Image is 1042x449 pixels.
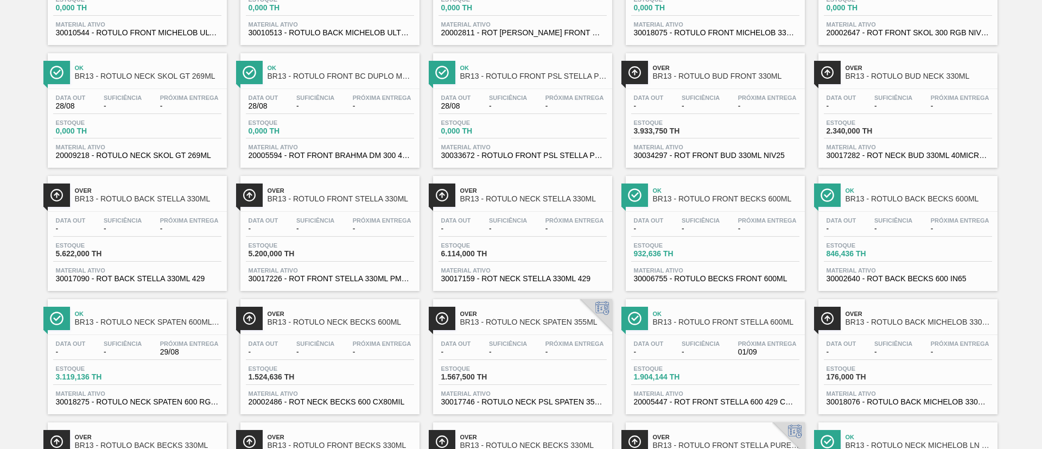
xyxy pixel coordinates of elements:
span: Data out [634,94,664,101]
span: 0,000 TH [827,4,903,12]
span: 30018275 - ROTULO NECK SPATEN 600 RGB 36MIC REDONDO [56,398,219,406]
span: Material ativo [56,21,219,28]
span: Over [653,65,799,71]
span: Over [268,434,414,440]
span: Suficiência [296,217,334,224]
span: Próxima Entrega [931,94,989,101]
span: - [249,348,278,356]
span: Próxima Entrega [353,217,411,224]
span: Ok [268,65,414,71]
span: 3.933,750 TH [634,127,710,135]
img: Ícone [243,435,256,448]
span: Over [653,434,799,440]
span: Material ativo [441,21,604,28]
a: ÍconeOverBR13 - RÓTULO BUD FRONT 330MLData out-Suficiência-Próxima Entrega-Estoque3.933,750 THMat... [618,45,810,168]
span: 176,000 TH [827,373,903,381]
span: - [827,348,856,356]
span: - [738,102,797,110]
span: Material ativo [441,390,604,397]
span: Ok [75,65,221,71]
span: Suficiência [489,340,527,347]
span: Estoque [827,365,903,372]
span: Suficiência [874,217,912,224]
span: Material ativo [56,144,219,150]
span: BR13 - RÓTULO NECK BECKS 600ML [268,318,414,326]
span: Data out [56,217,86,224]
span: BR13 - RÓTULO BUD FRONT 330ML [653,72,799,80]
span: Data out [56,340,86,347]
span: Suficiência [682,217,720,224]
span: BR13 - RÓTULO NECK STELLA 330ML [460,195,607,203]
span: 29/08 [160,348,219,356]
span: 30010513 - ROTULO BACK MICHELOB ULTRA AFRICA DO SUL [249,29,411,37]
span: - [634,348,664,356]
span: Suficiência [874,340,912,347]
span: Material ativo [249,390,411,397]
span: - [682,102,720,110]
span: Próxima Entrega [545,94,604,101]
span: Ok [846,187,992,194]
img: Ícone [628,66,641,79]
span: Over [75,434,221,440]
span: Próxima Entrega [160,217,219,224]
span: Data out [249,340,278,347]
span: Ok [653,311,799,317]
span: 30010544 - ROTULO FRONT MICHELOB ULTRA AFRICA DO SU [56,29,219,37]
span: BR13 - RÓTULO BACK STELLA 330ML [75,195,221,203]
span: Próxima Entrega [353,94,411,101]
span: Próxima Entrega [738,94,797,101]
span: Estoque [56,365,132,372]
span: 30017226 - ROT FRONT STELLA 330ML PM20 429 [249,275,411,283]
span: BR13 - RÓTULO FRONT STELLA 330ML [268,195,414,203]
span: - [545,102,604,110]
span: 30017746 - ROTULO NECK PSL SPATEN 355ML 40MICRAS [441,398,604,406]
span: BR13 - RÓTULO FRONT STELLA 600ML [653,318,799,326]
span: - [56,348,86,356]
span: Material ativo [634,144,797,150]
span: 30017282 - ROT NECK BUD 330ML 40MICRAS 429 [827,151,989,160]
span: 0,000 TH [249,127,325,135]
span: Suficiência [104,217,142,224]
span: BR13 - RÓTULO FRONT PSL STELLA PURE GOLD 600 ML [460,72,607,80]
span: - [545,225,604,233]
span: Suficiência [104,340,142,347]
span: 30018076 - ROTULO BACK MICHELOB 330ML EXP PY [827,398,989,406]
span: Suficiência [296,340,334,347]
span: Suficiência [489,217,527,224]
span: Ok [846,434,992,440]
span: - [104,225,142,233]
span: Material ativo [56,267,219,274]
a: ÍconeOverBR13 - RÓTULO NECK SPATEN 355MLData out-Suficiência-Próxima Entrega-Estoque1.567,500 THM... [425,291,618,414]
span: 1.904,144 TH [634,373,710,381]
span: Over [846,311,992,317]
span: 0,000 TH [56,4,132,12]
span: - [296,225,334,233]
span: Estoque [634,242,710,249]
span: Suficiência [296,94,334,101]
a: ÍconeOkBR13 - RÓTULO FRONT BC DUPLO MALTE 300MLData out28/08Suficiência-Próxima Entrega-Estoque0,... [232,45,425,168]
span: 5.622,000 TH [56,250,132,258]
span: Data out [441,340,471,347]
span: Data out [634,340,664,347]
span: - [827,102,856,110]
span: Material ativo [634,390,797,397]
span: Estoque [827,242,903,249]
img: Ícone [243,312,256,325]
span: Estoque [249,365,325,372]
img: Ícone [50,312,63,325]
span: Estoque [441,119,517,126]
span: Estoque [634,365,710,372]
span: BR13 - RÓTULO BACK BECKS 600ML [846,195,992,203]
span: 0,000 TH [249,4,325,12]
span: 20002811 - ROT BOPP FRONT SPATEN 355 CX45MIL [441,29,604,37]
span: Estoque [56,119,132,126]
a: ÍconeOkBR13 - RÓTULO FRONT BECKS 600MLData out-Suficiência-Próxima Entrega-Estoque932,636 THMater... [618,168,810,291]
span: - [249,225,278,233]
a: ÍconeOverBR13 - ROTULO BACK MICHELOB 330ML EXP PYData out-Suficiência-Próxima Entrega-Estoque176,... [810,291,1003,414]
span: 3.119,136 TH [56,373,132,381]
span: Over [75,187,221,194]
span: - [160,225,219,233]
span: - [104,102,142,110]
span: 932,636 TH [634,250,710,258]
span: Over [268,311,414,317]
